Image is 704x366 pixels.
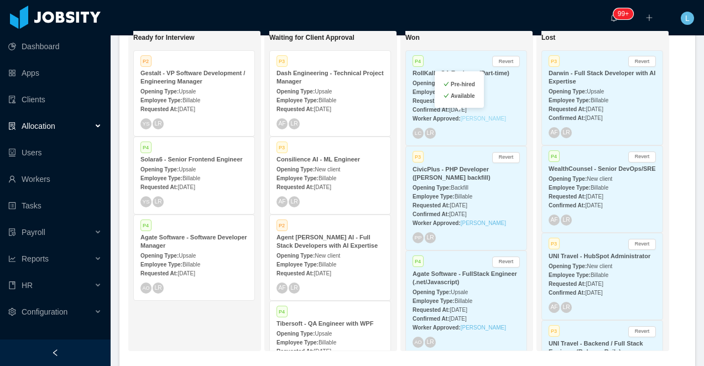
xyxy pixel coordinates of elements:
a: icon: appstoreApps [8,62,102,84]
strong: WealthCounsel - Senior DevOps/SRE [549,165,656,172]
span: AO [414,339,421,345]
strong: Requested At: [413,202,450,208]
strong: Opening Type: [549,263,587,269]
button: Revert [628,151,656,163]
span: P3 [277,142,288,153]
span: New client [315,253,340,259]
span: New client [587,176,612,182]
span: [DATE] [178,184,195,190]
strong: Opening Type: [277,331,315,337]
strong: Worker Approved: [413,116,461,122]
strong: Requested At: [277,106,314,112]
span: Billable [319,339,336,346]
span: [DATE] [314,270,331,276]
span: AF [550,217,557,223]
strong: Gestalt - VP Software Development / Engineering Manager [140,70,245,85]
span: P4 [140,219,152,231]
span: LR [562,304,570,310]
strong: Agent [PERSON_NAME] AI - Full Stack Developers with AI Expertise [277,234,378,249]
span: LR [154,198,161,205]
strong: Opening Type: [413,289,451,295]
strong: Requested At: [413,98,450,104]
strong: Requested At: [549,106,586,112]
strong: Worker Approved: [413,325,461,331]
span: Billable [591,97,608,103]
strong: Employee Type: [413,298,455,304]
span: LR [290,121,298,127]
strong: Opening Type: [277,253,315,259]
span: HR [22,281,33,290]
strong: Requested At: [140,106,178,112]
b: Pre-hired [451,81,475,87]
strong: Employee Type: [277,262,319,268]
strong: Agate Software - Software Developer Manager [140,234,247,249]
strong: Opening Type: [549,88,587,95]
strong: CivicPlus - PHP Developer ([PERSON_NAME] backfill) [413,166,491,181]
strong: Employee Type: [277,339,319,346]
span: Reports [22,254,49,263]
strong: Tibersoft - QA Engineer with WPF [277,320,373,327]
span: P4 [549,150,560,162]
span: P3 [549,325,560,337]
span: AF [550,304,557,310]
span: LR [154,121,161,127]
span: [DATE] [314,348,331,354]
span: [DATE] [586,281,603,287]
strong: Opening Type: [277,88,315,95]
span: AF [550,130,557,136]
span: Billable [319,262,336,268]
strong: Requested At: [277,184,314,190]
i: icon: solution [8,122,16,130]
button: Revert [628,56,656,67]
strong: Confirmed At: [413,211,449,217]
strong: UNI Travel - HubSpot Administrator [549,253,650,259]
strong: Confirmed At: [413,316,449,322]
span: P4 [413,255,424,267]
button: Revert [492,56,520,67]
strong: Employee Type: [549,272,591,278]
strong: Requested At: [140,184,178,190]
strong: Dash Engineering - Technical Project Manager [277,70,384,85]
span: Payroll [22,228,45,237]
span: YS [142,198,149,205]
span: YS [142,121,149,127]
span: Upsale [179,253,196,259]
span: [DATE] [449,316,466,322]
span: Upsale [315,331,332,337]
button: Revert [628,326,656,337]
span: AO [142,285,149,291]
strong: RollKall - QA Engineer (Part-time) [413,70,509,76]
i: icon: bell [610,14,618,22]
span: AF [278,285,285,291]
span: Billable [455,298,472,304]
strong: Opening Type: [140,88,179,95]
strong: Employee Type: [277,97,319,103]
i: icon: book [8,281,16,289]
b: Available [451,93,475,99]
span: LR [426,130,434,137]
strong: Requested At: [549,281,586,287]
strong: Opening Type: [140,166,179,172]
span: Billable [591,185,608,191]
strong: Requested At: [549,194,586,200]
span: LR [562,130,570,136]
strong: Agate Software - FullStack Engineer (.net/Javascript) [413,270,517,285]
i: icon: file-protect [8,228,16,236]
span: [DATE] [449,211,466,217]
span: LR [154,285,161,291]
h1: Waiting for Client Approval [269,34,424,42]
span: Upsale [451,289,468,295]
span: P4 [277,306,288,317]
span: Billable [182,175,200,181]
span: L [685,12,690,25]
sup: 577 [613,8,633,19]
span: [DATE] [178,270,195,276]
h1: Lost [541,34,696,42]
strong: Worker Approved: [413,220,461,226]
span: Billable [591,272,608,278]
a: [PERSON_NAME] [461,325,506,331]
strong: Employee Type: [413,89,455,95]
a: icon: robotUsers [8,142,102,164]
span: P3 [549,238,560,249]
strong: Requested At: [140,270,178,276]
